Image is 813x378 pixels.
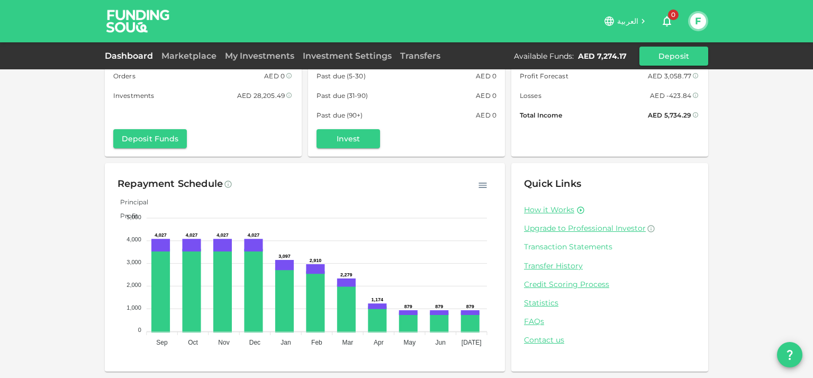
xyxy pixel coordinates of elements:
[524,205,574,215] a: How it Works
[127,236,141,242] tspan: 4,000
[524,280,695,290] a: Credit Scoring Process
[156,339,168,346] tspan: Sep
[157,51,221,61] a: Marketplace
[127,304,141,311] tspan: 1,000
[112,212,138,220] span: Profit
[777,342,802,367] button: question
[476,90,496,101] div: AED 0
[578,51,627,61] div: AED 7,274.17
[317,90,368,101] span: Past due (31-90)
[113,90,154,101] span: Investments
[113,70,135,82] span: Orders
[524,223,695,233] a: Upgrade to Professional Investor
[650,90,691,101] div: AED -423.84
[118,176,223,193] div: Repayment Schedule
[105,51,157,61] a: Dashboard
[113,129,187,148] button: Deposit Funds
[617,16,638,26] span: العربية
[188,339,198,346] tspan: Oct
[462,339,482,346] tspan: [DATE]
[317,129,380,148] button: Invest
[476,110,496,121] div: AED 0
[403,339,415,346] tspan: May
[138,327,141,333] tspan: 0
[520,110,562,121] span: Total Income
[112,198,148,206] span: Principal
[524,317,695,327] a: FAQs
[656,11,677,32] button: 0
[396,51,445,61] a: Transfers
[524,242,695,252] a: Transaction Statements
[524,298,695,308] a: Statistics
[436,339,446,346] tspan: Jun
[237,90,285,101] div: AED 28,205.49
[218,339,229,346] tspan: Nov
[648,110,691,121] div: AED 5,734.29
[668,10,679,20] span: 0
[524,261,695,271] a: Transfer History
[520,90,541,101] span: Losses
[520,70,568,82] span: Profit Forecast
[127,259,141,265] tspan: 3,000
[317,110,363,121] span: Past due (90+)
[639,47,708,66] button: Deposit
[264,70,285,82] div: AED 0
[374,339,384,346] tspan: Apr
[281,339,291,346] tspan: Jan
[249,339,260,346] tspan: Dec
[127,282,141,288] tspan: 2,000
[342,339,354,346] tspan: Mar
[317,70,366,82] span: Past due (5-30)
[127,214,141,220] tspan: 5,000
[524,223,646,233] span: Upgrade to Professional Investor
[476,70,496,82] div: AED 0
[690,13,706,29] button: F
[524,335,695,345] a: Contact us
[299,51,396,61] a: Investment Settings
[311,339,322,346] tspan: Feb
[514,51,574,61] div: Available Funds :
[648,70,691,82] div: AED 3,058.77
[524,178,581,190] span: Quick Links
[221,51,299,61] a: My Investments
